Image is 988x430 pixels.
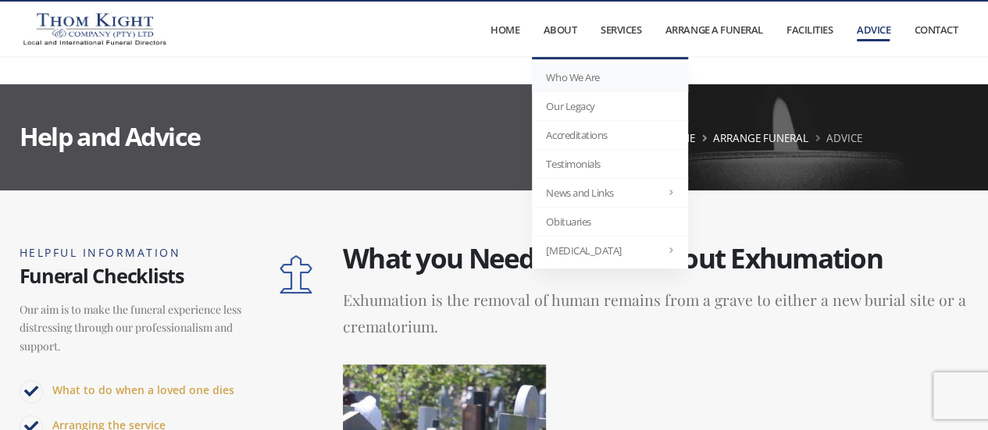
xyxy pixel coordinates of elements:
a: About [532,2,587,57]
a: Our Legacy [532,92,688,121]
a: Obituaries [532,208,688,236]
a: Advice [845,2,901,57]
li: Advice [811,129,862,147]
h2: HELPFUL INFORMATION [20,242,243,264]
p: Our aim is to make the funeral experience less distressing through our professionalism and support. [20,300,243,362]
a: Arrange Funeral [713,131,808,145]
a: Who We Are [532,63,688,92]
a: News and Links [532,179,688,208]
a: Testimonials [532,150,688,179]
h3: Funeral Checklists [20,264,243,287]
p: Exhumation is the removal of human remains from a grave to either a new burial site or a cremator... [343,287,968,352]
a: Home [480,2,531,57]
a: What to do when a loved one dies [52,382,234,397]
a: Accreditations [532,121,688,150]
h1: Help and Advice [20,124,201,149]
a: Contact [903,2,968,57]
a: Arrange a Funeral [654,2,773,57]
a: [MEDICAL_DATA] [532,236,688,265]
a: Facilities [776,2,844,57]
a: Services [590,2,653,57]
h3: What you Need to Know About Exhumation [343,242,968,275]
img: Thom Kight Nationwide and International Funeral Directors [20,9,169,48]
